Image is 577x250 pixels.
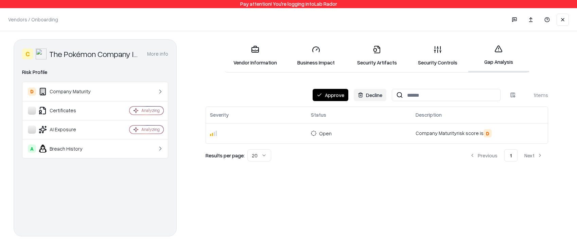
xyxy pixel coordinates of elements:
[504,149,518,161] button: 1
[28,88,109,96] div: Company Maturity
[464,149,548,161] nav: pagination
[346,40,407,72] a: Security Artifacts
[225,40,285,72] a: Vendor Information
[28,88,36,96] div: D
[468,39,529,72] a: Gap Analysis
[22,68,168,76] div: Risk Profile
[22,49,33,59] div: C
[311,128,342,139] button: Open
[141,108,160,113] div: Analyzing
[313,89,348,101] button: Approve
[484,129,492,137] div: D
[147,48,168,60] button: More info
[8,16,58,23] p: Vendors / Onboarding
[285,40,346,72] a: Business Impact
[416,111,442,118] div: Description
[206,152,245,159] p: Results per page:
[28,145,36,153] div: A
[407,40,468,72] a: Security Controls
[28,145,109,153] div: Breach History
[311,111,326,118] div: Status
[49,49,139,59] div: The Pokémon Company International
[210,111,229,118] div: Severity
[521,92,548,99] div: 1 items
[36,49,47,59] img: The Pokémon Company International
[354,89,386,101] button: Decline
[319,130,332,137] div: Open
[141,127,160,132] div: Analyzing
[28,107,109,115] div: Certificates
[416,129,544,137] p: Company Maturity risk score is
[28,126,109,134] div: AI Exposure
